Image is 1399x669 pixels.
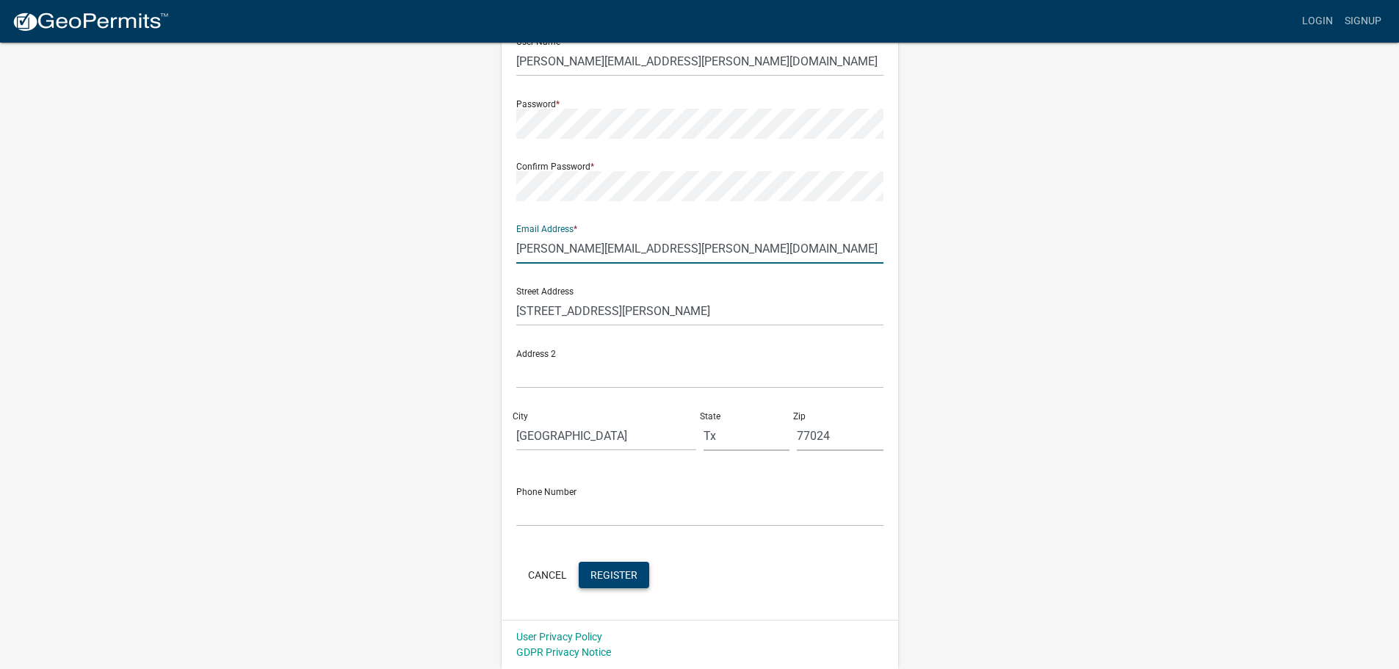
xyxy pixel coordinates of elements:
a: Signup [1339,7,1387,35]
button: Cancel [516,562,579,588]
a: GDPR Privacy Notice [516,646,611,658]
span: Register [590,568,637,580]
a: User Privacy Policy [516,631,602,643]
button: Register [579,562,649,588]
a: Login [1296,7,1339,35]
